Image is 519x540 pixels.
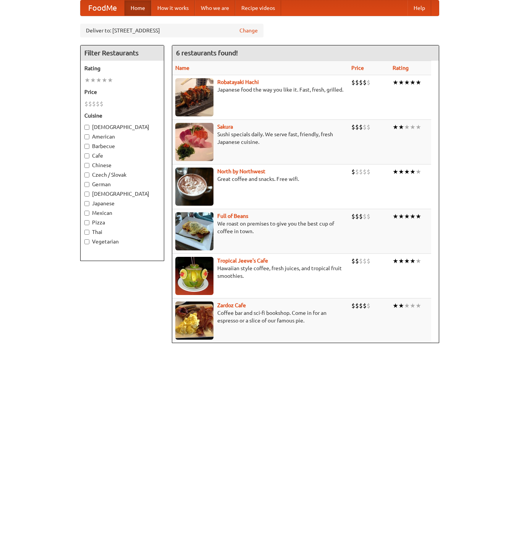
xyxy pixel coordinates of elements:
label: [DEMOGRAPHIC_DATA] [84,123,160,131]
li: $ [363,212,367,221]
a: Recipe videos [235,0,281,16]
p: Japanese food the way you like it. Fast, fresh, grilled. [175,86,346,93]
li: ★ [96,76,102,84]
label: Chinese [84,161,160,169]
li: $ [367,301,370,310]
li: $ [367,257,370,265]
a: Full of Beans [217,213,248,219]
li: $ [363,257,367,265]
input: [DEMOGRAPHIC_DATA] [84,125,89,130]
img: zardoz.jpg [175,301,213,340]
a: Who we are [195,0,235,16]
p: Sushi specials daily. We serve fast, friendly, fresh Japanese cuisine. [175,131,346,146]
li: $ [92,100,96,108]
li: $ [359,212,363,221]
li: $ [96,100,100,108]
a: North by Northwest [217,168,265,174]
img: north.jpg [175,168,213,206]
li: $ [355,168,359,176]
label: Mexican [84,209,160,217]
li: ★ [410,301,416,310]
div: Deliver to: [STREET_ADDRESS] [80,24,264,37]
li: $ [84,100,88,108]
img: jeeves.jpg [175,257,213,295]
label: Czech / Slovak [84,171,160,179]
input: Cafe [84,153,89,158]
li: $ [355,301,359,310]
input: American [84,134,89,139]
li: ★ [84,76,90,84]
li: $ [351,168,355,176]
p: Coffee bar and sci-fi bookshop. Come in for an espresso or a slice of our famous pie. [175,309,346,324]
a: Robatayaki Hachi [217,79,259,85]
li: ★ [107,76,113,84]
a: Price [351,65,364,71]
li: $ [363,123,367,131]
a: Tropical Jeeve's Cafe [217,258,268,264]
li: $ [363,301,367,310]
li: ★ [404,257,410,265]
a: Rating [393,65,409,71]
li: ★ [393,257,398,265]
label: Pizza [84,219,160,226]
li: $ [359,301,363,310]
li: ★ [410,168,416,176]
li: ★ [416,123,421,131]
li: ★ [416,301,421,310]
input: Japanese [84,201,89,206]
li: ★ [410,123,416,131]
b: Sakura [217,124,233,130]
li: ★ [90,76,96,84]
label: Japanese [84,200,160,207]
li: ★ [398,301,404,310]
li: $ [367,78,370,87]
label: Cafe [84,152,160,160]
li: ★ [416,78,421,87]
li: $ [351,212,355,221]
li: ★ [404,301,410,310]
li: $ [355,123,359,131]
label: Vegetarian [84,238,160,245]
li: ★ [102,76,107,84]
li: ★ [393,123,398,131]
p: Hawaiian style coffee, fresh juices, and tropical fruit smoothies. [175,264,346,280]
li: $ [367,123,370,131]
li: ★ [393,78,398,87]
li: ★ [416,257,421,265]
a: FoodMe [81,0,124,16]
li: ★ [410,212,416,221]
li: ★ [404,123,410,131]
li: $ [367,168,370,176]
input: Vegetarian [84,239,89,244]
input: [DEMOGRAPHIC_DATA] [84,192,89,197]
li: ★ [393,168,398,176]
input: Barbecue [84,144,89,149]
li: ★ [398,168,404,176]
li: $ [351,257,355,265]
li: ★ [398,123,404,131]
input: Thai [84,230,89,235]
input: German [84,182,89,187]
p: Great coffee and snacks. Free wifi. [175,175,346,183]
label: Thai [84,228,160,236]
a: How it works [151,0,195,16]
img: robatayaki.jpg [175,78,213,116]
img: beans.jpg [175,212,213,250]
ng-pluralize: 6 restaurants found! [176,49,238,56]
li: $ [351,123,355,131]
li: ★ [404,168,410,176]
li: ★ [393,301,398,310]
a: Help [407,0,431,16]
input: Chinese [84,163,89,168]
label: [DEMOGRAPHIC_DATA] [84,190,160,198]
label: German [84,181,160,188]
li: $ [355,78,359,87]
input: Czech / Slovak [84,172,89,177]
li: ★ [398,78,404,87]
input: Mexican [84,211,89,216]
li: ★ [393,212,398,221]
